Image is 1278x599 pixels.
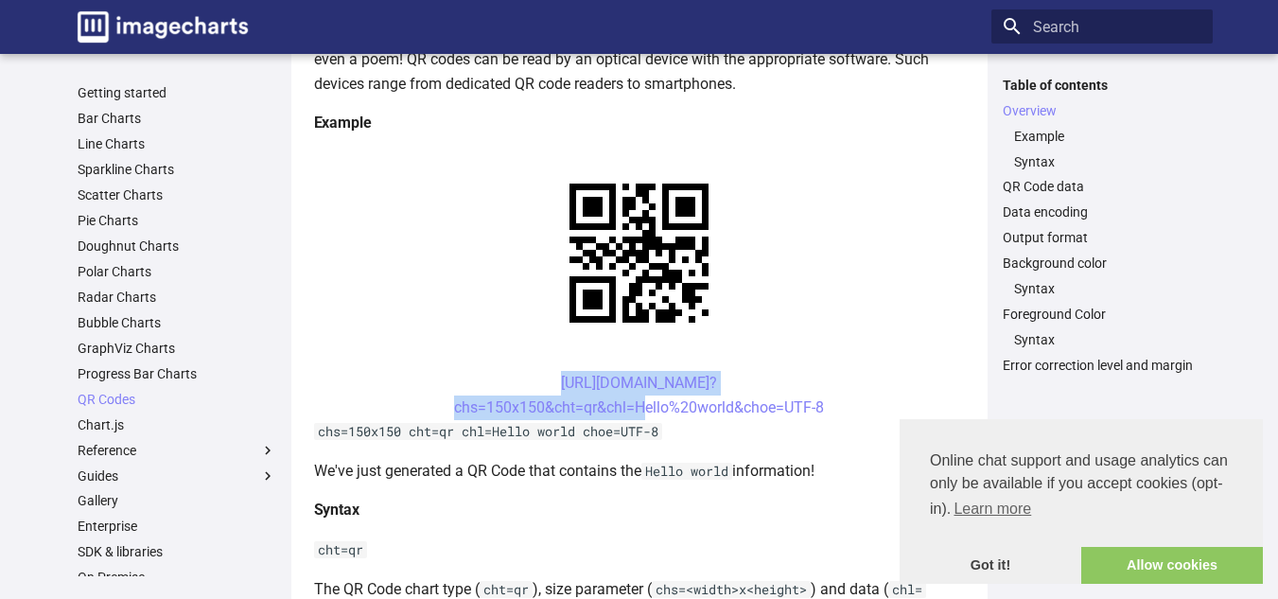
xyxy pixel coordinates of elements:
[991,77,1213,375] nav: Table of contents
[900,419,1263,584] div: cookieconsent
[78,492,276,509] a: Gallery
[1003,331,1201,348] nav: Foreground Color
[78,238,276,255] a: Doughnut Charts
[1003,203,1201,220] a: Data encoding
[641,463,732,480] code: Hello world
[900,547,1081,585] a: dismiss cookie message
[78,186,276,203] a: Scatter Charts
[78,391,276,408] a: QR Codes
[78,135,276,152] a: Line Charts
[1003,229,1201,246] a: Output format
[78,263,276,280] a: Polar Charts
[1081,547,1263,585] a: allow cookies
[1014,128,1201,145] a: Example
[1014,153,1201,170] a: Syntax
[1003,178,1201,195] a: QR Code data
[930,449,1233,523] span: Online chat support and usage analytics can only be available if you accept cookies (opt-in).
[991,9,1213,44] input: Search
[480,581,533,598] code: cht=qr
[314,541,367,558] code: cht=qr
[314,423,662,440] code: chs=150x150 cht=qr chl=Hello world choe=UTF-8
[1014,280,1201,297] a: Syntax
[78,161,276,178] a: Sparkline Charts
[78,365,276,382] a: Progress Bar Charts
[1003,102,1201,119] a: Overview
[78,110,276,127] a: Bar Charts
[314,498,965,522] h4: Syntax
[652,581,811,598] code: chs=<width>x<height>
[314,459,965,484] p: We've just generated a QR Code that contains the information!
[78,442,276,459] label: Reference
[1003,255,1201,272] a: Background color
[991,77,1213,94] label: Table of contents
[78,518,276,535] a: Enterprise
[78,314,276,331] a: Bubble Charts
[1014,331,1201,348] a: Syntax
[1003,280,1201,297] nav: Background color
[78,340,276,357] a: GraphViz Charts
[454,374,824,416] a: [URL][DOMAIN_NAME]?chs=150x150&cht=qr&chl=Hello%20world&choe=UTF-8
[78,467,276,484] label: Guides
[78,416,276,433] a: Chart.js
[78,84,276,101] a: Getting started
[314,111,965,135] h4: Example
[1003,306,1201,323] a: Foreground Color
[78,11,248,43] img: logo
[78,212,276,229] a: Pie Charts
[1003,128,1201,170] nav: Overview
[78,289,276,306] a: Radar Charts
[78,569,276,586] a: On Premise
[70,4,255,50] a: Image-Charts documentation
[1003,357,1201,374] a: Error correction level and margin
[78,543,276,560] a: SDK & libraries
[951,495,1034,523] a: learn more about cookies
[536,150,742,356] img: chart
